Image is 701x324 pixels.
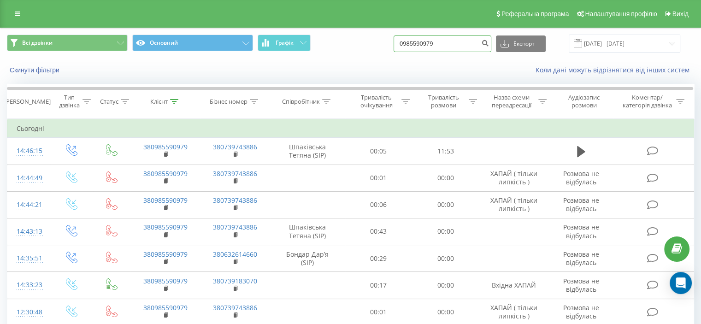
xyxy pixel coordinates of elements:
[17,276,41,294] div: 14:33:23
[488,94,536,109] div: Назва схеми переадресації
[585,10,657,18] span: Налаштування профілю
[213,223,257,231] a: 380739743886
[345,272,412,299] td: 00:17
[17,223,41,241] div: 14:43:13
[17,249,41,267] div: 14:35:51
[412,245,479,272] td: 00:00
[353,94,400,109] div: Тривалість очікування
[536,65,694,74] a: Коли дані можуть відрізнятися вiд інших систем
[150,98,168,106] div: Клієнт
[143,250,188,259] a: 380985590979
[17,196,41,214] div: 14:44:21
[563,169,599,186] span: Розмова не відбулась
[17,169,41,187] div: 14:44:49
[213,196,257,205] a: 380739743886
[394,35,491,52] input: Пошук за номером
[7,66,64,74] button: Скинути фільтри
[210,98,247,106] div: Бізнес номер
[412,138,479,165] td: 11:53
[345,138,412,165] td: 00:05
[479,165,548,191] td: ХАПАЙ ( тільки липкість )
[479,272,548,299] td: Вхідна ХАПАЙ
[143,169,188,178] a: 380985590979
[670,272,692,294] div: Open Intercom Messenger
[270,218,345,245] td: Шпаківська Тетяна (SIP)
[213,142,257,151] a: 380739743886
[22,39,53,47] span: Всі дзвінки
[563,223,599,240] span: Розмова не відбулась
[620,94,674,109] div: Коментар/категорія дзвінка
[345,218,412,245] td: 00:43
[213,250,257,259] a: 380632614660
[496,35,546,52] button: Експорт
[412,272,479,299] td: 00:00
[345,245,412,272] td: 00:29
[213,169,257,178] a: 380739743886
[4,98,51,106] div: [PERSON_NAME]
[270,138,345,165] td: Шпаківська Тетяна (SIP)
[563,303,599,320] span: Розмова не відбулась
[143,303,188,312] a: 380985590979
[7,35,128,51] button: Всі дзвінки
[412,191,479,218] td: 00:00
[563,196,599,213] span: Розмова не відбулась
[420,94,466,109] div: Тривалість розмови
[345,191,412,218] td: 00:06
[7,119,694,138] td: Сьогодні
[17,142,41,160] div: 14:46:15
[58,94,80,109] div: Тип дзвінка
[143,196,188,205] a: 380985590979
[557,94,611,109] div: Аудіозапис розмови
[258,35,311,51] button: Графік
[412,165,479,191] td: 00:00
[282,98,320,106] div: Співробітник
[100,98,118,106] div: Статус
[276,40,294,46] span: Графік
[563,250,599,267] span: Розмова не відбулась
[132,35,253,51] button: Основний
[143,277,188,285] a: 380985590979
[412,218,479,245] td: 00:00
[479,191,548,218] td: ХАПАЙ ( тільки липкість )
[143,223,188,231] a: 380985590979
[213,303,257,312] a: 380739743886
[270,245,345,272] td: Бондар Дарʼя (SIP)
[143,142,188,151] a: 380985590979
[563,277,599,294] span: Розмова не відбулась
[213,277,257,285] a: 380739183070
[17,303,41,321] div: 12:30:48
[501,10,569,18] span: Реферальна програма
[672,10,689,18] span: Вихід
[345,165,412,191] td: 00:01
